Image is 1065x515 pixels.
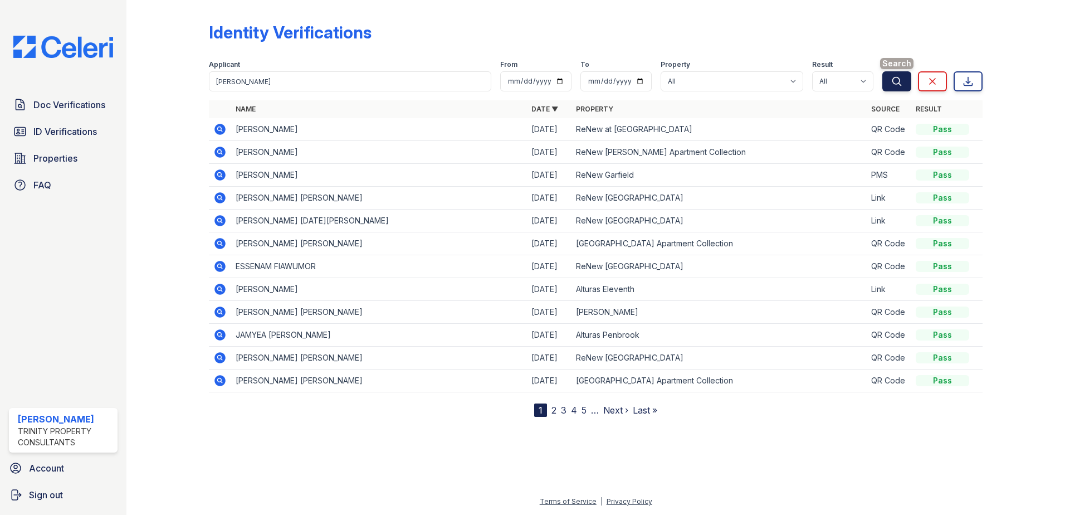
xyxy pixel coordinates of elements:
[880,58,913,69] span: Search
[9,120,118,143] a: ID Verifications
[916,284,969,295] div: Pass
[527,278,571,301] td: [DATE]
[916,329,969,341] div: Pass
[500,60,517,69] label: From
[571,324,867,347] td: Alturas Penbrook
[531,105,558,113] a: Date ▼
[571,370,867,392] td: [GEOGRAPHIC_DATA] Apartment Collection
[18,412,113,426] div: [PERSON_NAME]
[527,210,571,232] td: [DATE]
[29,461,64,475] span: Account
[916,105,942,113] a: Result
[4,457,122,479] a: Account
[9,94,118,116] a: Doc Verifications
[527,347,571,370] td: [DATE]
[916,238,969,249] div: Pass
[527,370,571,392] td: [DATE]
[571,210,867,232] td: ReNew [GEOGRAPHIC_DATA]
[571,232,867,255] td: [GEOGRAPHIC_DATA] Apartment Collection
[231,324,527,347] td: JAMYEA [PERSON_NAME]
[527,324,571,347] td: [DATE]
[4,36,122,58] img: CE_Logo_Blue-a8612792a0a2168367f1c8372b55b34899dd931a85d93a1a3d3e32e68fde9ad4.png
[571,187,867,210] td: ReNew [GEOGRAPHIC_DATA]
[231,187,527,210] td: [PERSON_NAME] [PERSON_NAME]
[571,405,577,416] a: 4
[582,405,587,416] a: 5
[33,152,77,165] span: Properties
[33,178,51,192] span: FAQ
[571,301,867,324] td: [PERSON_NAME]
[600,497,603,506] div: |
[916,261,969,272] div: Pass
[867,118,911,141] td: QR Code
[571,164,867,187] td: ReNew Garfield
[867,301,911,324] td: QR Code
[591,404,599,417] span: …
[18,426,113,448] div: Trinity Property Consultants
[527,118,571,141] td: [DATE]
[661,60,690,69] label: Property
[231,278,527,301] td: [PERSON_NAME]
[551,405,556,416] a: 2
[882,71,911,91] button: Search
[231,118,527,141] td: [PERSON_NAME]
[527,255,571,278] td: [DATE]
[209,22,372,42] div: Identity Verifications
[867,210,911,232] td: Link
[571,347,867,370] td: ReNew [GEOGRAPHIC_DATA]
[916,124,969,135] div: Pass
[571,118,867,141] td: ReNew at [GEOGRAPHIC_DATA]
[231,210,527,232] td: [PERSON_NAME] [DATE][PERSON_NAME]
[231,232,527,255] td: [PERSON_NAME] [PERSON_NAME]
[231,255,527,278] td: ESSENAM FIAWUMOR
[867,370,911,392] td: QR Code
[33,98,105,111] span: Doc Verifications
[231,164,527,187] td: [PERSON_NAME]
[527,141,571,164] td: [DATE]
[231,347,527,370] td: [PERSON_NAME] [PERSON_NAME]
[9,174,118,196] a: FAQ
[867,347,911,370] td: QR Code
[916,352,969,363] div: Pass
[916,147,969,158] div: Pass
[867,232,911,255] td: QR Code
[231,141,527,164] td: [PERSON_NAME]
[871,105,900,113] a: Source
[527,164,571,187] td: [DATE]
[916,169,969,181] div: Pass
[209,60,240,69] label: Applicant
[576,105,613,113] a: Property
[607,497,652,506] a: Privacy Policy
[571,255,867,278] td: ReNew [GEOGRAPHIC_DATA]
[527,232,571,255] td: [DATE]
[571,278,867,301] td: Alturas Eleventh
[916,307,969,318] div: Pass
[236,105,256,113] a: Name
[867,164,911,187] td: PMS
[209,71,491,91] input: Search by name or phone number
[540,497,597,506] a: Terms of Service
[633,405,657,416] a: Last »
[867,187,911,210] td: Link
[33,125,97,138] span: ID Verifications
[571,141,867,164] td: ReNew [PERSON_NAME] Apartment Collection
[534,404,547,417] div: 1
[916,215,969,226] div: Pass
[867,141,911,164] td: QR Code
[867,255,911,278] td: QR Code
[4,484,122,506] a: Sign out
[527,187,571,210] td: [DATE]
[561,405,566,416] a: 3
[867,324,911,347] td: QR Code
[527,301,571,324] td: [DATE]
[29,488,63,502] span: Sign out
[231,301,527,324] td: [PERSON_NAME] [PERSON_NAME]
[603,405,628,416] a: Next ›
[9,147,118,169] a: Properties
[916,192,969,203] div: Pass
[867,278,911,301] td: Link
[231,370,527,392] td: [PERSON_NAME] [PERSON_NAME]
[812,60,833,69] label: Result
[580,60,589,69] label: To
